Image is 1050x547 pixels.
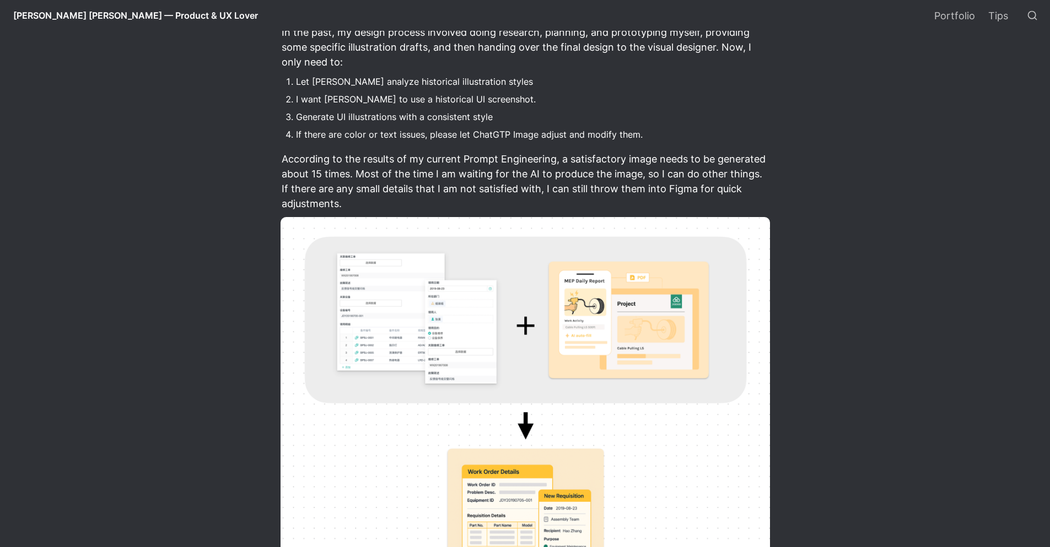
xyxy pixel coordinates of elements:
[282,153,768,209] font: According to the results of my current Prompt Engineering, a satisfactory image needs to be gener...
[296,76,533,87] font: Let [PERSON_NAME] analyze historical illustration styles
[13,10,258,21] font: [PERSON_NAME] [PERSON_NAME] — Product & UX Lover
[296,111,493,122] font: Generate UI illustrations with a consistent style
[282,26,754,68] font: In the past, my design process involved doing research, planning, and prototyping myself, providi...
[296,94,536,105] font: I want [PERSON_NAME] to use a historical UI screenshot.
[988,10,1008,21] font: Tips
[296,129,643,140] font: If there are color or text issues, please let ChatGTP Image adjust and modify them.
[934,10,975,21] font: Portfolio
